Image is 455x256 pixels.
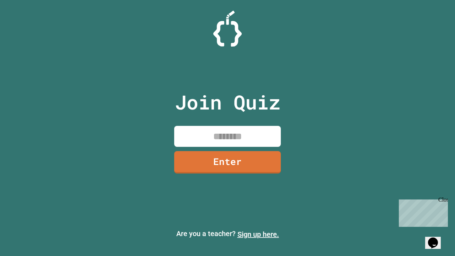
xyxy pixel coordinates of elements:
p: Join Quiz [175,87,280,117]
iframe: chat widget [425,228,448,249]
p: Are you a teacher? [6,228,449,240]
a: Sign up here. [237,230,279,239]
iframe: chat widget [396,197,448,227]
a: Enter [174,151,281,174]
div: Chat with us now!Close [3,3,49,45]
img: Logo.svg [213,11,242,47]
